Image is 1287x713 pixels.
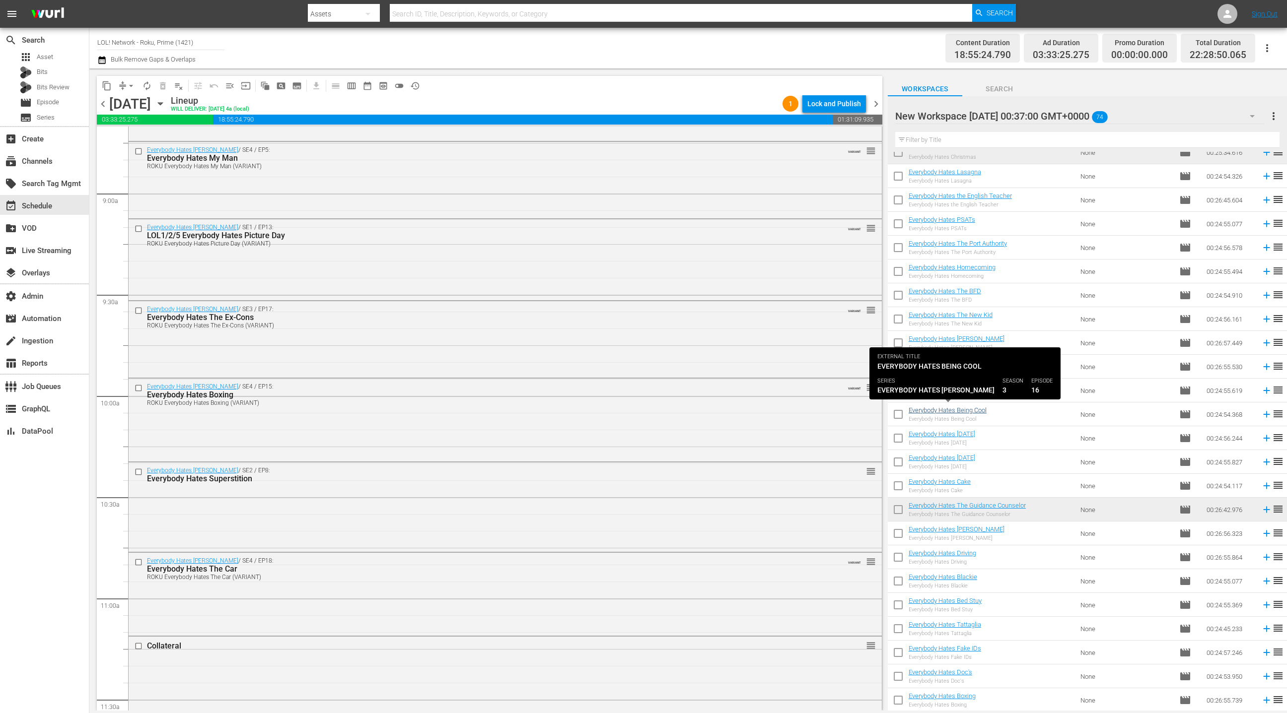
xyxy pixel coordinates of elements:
[147,146,825,170] div: / SE4 / EP5:
[109,56,196,63] span: Bulk Remove Gaps & Overlaps
[1272,479,1284,491] span: reorder
[909,406,987,414] a: Everybody Hates Being Cool
[1261,576,1272,586] svg: Add to Schedule
[833,115,882,125] span: 01:31:09.935
[909,359,984,366] a: Everybody Hates Back Talk
[1261,385,1272,396] svg: Add to Schedule
[1261,671,1272,682] svg: Add to Schedule
[1179,527,1191,539] span: Episode
[20,81,32,93] div: Bits Review
[1272,265,1284,277] span: reorder
[909,606,982,613] div: Everybody Hates Bed Stuy
[1261,314,1272,324] svg: Add to Schedule
[1261,504,1272,515] svg: Add to Schedule
[6,8,18,20] span: menu
[1033,36,1089,50] div: Ad Duration
[866,640,876,650] button: reorder
[1179,385,1191,396] span: Episode
[1076,426,1175,450] td: None
[1203,283,1257,307] td: 00:24:54.910
[909,549,976,557] a: Everybody Hates Driving
[5,200,17,212] span: Schedule
[909,335,1004,342] a: Everybody Hates [PERSON_NAME]
[909,311,993,319] a: Everybody Hates The New Kid
[410,81,420,91] span: history_outlined
[1252,10,1278,18] a: Sign Out
[909,678,972,684] div: Everybody Hates Doc's
[1111,36,1168,50] div: Promo Duration
[1203,331,1257,355] td: 00:26:57.449
[909,645,981,652] a: Everybody Hates Fake IDs
[1203,688,1257,712] td: 00:26:55.739
[1272,551,1284,563] span: reorder
[391,78,407,94] span: 24 hours Lineup View is OFF
[1179,480,1191,492] span: Episode
[909,692,976,700] a: Everybody Hates Boxing
[866,640,876,651] span: reorder
[1076,521,1175,545] td: None
[1272,194,1284,205] span: reorder
[1076,355,1175,379] td: None
[1190,36,1246,50] div: Total Duration
[147,146,238,153] a: Everybody Hates [PERSON_NAME]
[109,96,151,112] div: [DATE]
[1261,171,1272,182] svg: Add to Schedule
[1261,147,1272,158] svg: Add to Schedule
[147,641,825,650] div: Collateral
[147,474,825,483] div: Everybody Hates Superstition
[1076,545,1175,569] td: None
[1179,289,1191,301] span: Episode
[359,78,375,94] span: Month Calendar View
[1261,599,1272,610] svg: Add to Schedule
[909,201,1012,208] div: Everybody Hates the English Teacher
[37,97,59,107] span: Episode
[1203,450,1257,474] td: 00:24:55.827
[1179,623,1191,635] span: Episode
[1179,408,1191,420] span: Episode
[1272,575,1284,586] span: reorder
[1261,647,1272,658] svg: Add to Schedule
[147,224,825,247] div: / SE1 / EP13:
[147,306,825,329] div: / SE3 / EP17:
[324,76,344,95] span: Day Calendar View
[222,78,238,94] span: Fill episodes with ad slates
[1272,670,1284,682] span: reorder
[1261,695,1272,706] svg: Add to Schedule
[909,416,987,422] div: Everybody Hates Being Cool
[5,222,17,234] span: VOD
[1261,456,1272,467] svg: Add to Schedule
[1261,218,1272,229] svg: Add to Schedule
[147,399,825,406] div: ROKU Everybody Hates Boxing (VARIANT)
[972,4,1016,22] button: Search
[5,133,17,145] span: Create
[1203,617,1257,641] td: 00:24:45.233
[1179,504,1191,516] span: Episode
[1076,402,1175,426] td: None
[909,654,981,660] div: Everybody Hates Fake IDs
[909,263,996,271] a: Everybody Hates Homecoming
[20,97,32,109] span: Episode
[1076,164,1175,188] td: None
[5,403,17,415] span: GraphQL
[909,287,981,295] a: Everybody Hates The BFD
[1272,527,1284,539] span: reorder
[5,357,17,369] span: Reports
[909,559,976,565] div: Everybody Hates Driving
[1076,688,1175,712] td: None
[802,95,866,113] button: Lock and Publish
[1203,236,1257,259] td: 00:24:56.578
[1272,455,1284,467] span: reorder
[1076,140,1175,164] td: None
[1272,598,1284,610] span: reorder
[1261,409,1272,420] svg: Add to Schedule
[1272,313,1284,324] span: reorder
[99,78,115,94] span: Copy Lineup
[909,168,981,176] a: Everybody Hates Lasagna
[147,224,238,231] a: Everybody Hates [PERSON_NAME]
[848,145,861,153] span: VARIANT
[344,78,359,94] span: Week Calendar View
[142,81,152,91] span: autorenew_outlined
[870,98,882,110] span: chevron_right
[147,564,825,574] div: Everybody Hates The Car
[1268,104,1280,128] button: more_vert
